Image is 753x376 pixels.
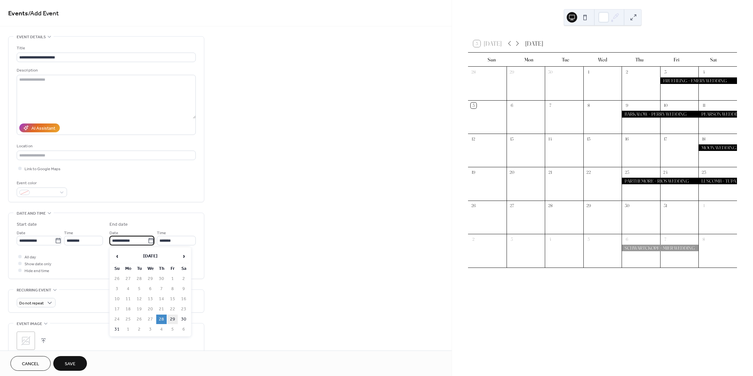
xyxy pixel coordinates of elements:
td: 29 [145,274,156,284]
td: 17 [112,304,122,314]
div: 23 [624,170,630,175]
div: 30 [624,203,630,209]
td: 5 [167,325,178,334]
div: 28 [547,203,553,209]
button: Save [53,356,87,371]
div: MOON WEDDING [698,144,737,151]
td: 3 [145,325,156,334]
div: 3 [509,236,515,242]
div: 7 [547,103,553,108]
td: 26 [112,274,122,284]
td: 27 [123,274,133,284]
span: Recurring event [17,287,51,294]
td: 11 [123,294,133,304]
td: 10 [112,294,122,304]
td: 8 [167,284,178,294]
td: 25 [123,315,133,324]
th: Sa [178,264,189,273]
td: 3 [112,284,122,294]
div: 9 [624,103,630,108]
button: Cancel [10,356,51,371]
div: Thu [621,53,658,67]
div: 12 [471,136,477,142]
div: 17 [662,136,668,142]
th: Su [112,264,122,273]
div: LUSCOMB + TUPA WEDDING [698,178,737,184]
div: 15 [586,136,592,142]
div: 29 [509,69,515,75]
span: Date [109,230,118,237]
span: Event image [17,320,42,327]
div: 26 [471,203,477,209]
span: › [179,250,189,263]
td: 7 [156,284,167,294]
td: 4 [156,325,167,334]
div: 8 [701,236,707,242]
div: 6 [509,103,515,108]
div: Description [17,67,194,74]
th: Tu [134,264,144,273]
div: SCHWARTCKOPF + MIER WEDDING [622,245,698,251]
span: Cancel [22,361,39,368]
td: 29 [167,315,178,324]
div: 25 [701,170,707,175]
div: 11 [701,103,707,108]
div: Sat [695,53,732,67]
span: Date [17,230,25,237]
td: 18 [123,304,133,314]
td: 6 [145,284,156,294]
div: 22 [586,170,592,175]
div: 2 [471,236,477,242]
div: 24 [662,170,668,175]
div: 19 [471,170,477,175]
button: AI Assistant [19,123,60,132]
td: 1 [167,274,178,284]
td: 30 [178,315,189,324]
span: Hide end time [25,268,49,274]
div: Title [17,45,194,52]
div: 4 [547,236,553,242]
span: Link to Google Maps [25,166,60,172]
a: Events [8,7,28,20]
td: 20 [145,304,156,314]
span: Show date only [25,261,51,268]
div: 28 [471,69,477,75]
div: FRUEHLING + EMERY WEDDING [660,77,737,84]
td: 23 [178,304,189,314]
div: Start date [17,221,37,228]
span: Do not repeat [19,300,44,307]
div: 1 [586,69,592,75]
td: 9 [178,284,189,294]
div: 31 [662,203,668,209]
div: Mon [510,53,547,67]
td: 24 [112,315,122,324]
th: We [145,264,156,273]
span: Time [64,230,73,237]
th: Mo [123,264,133,273]
td: 12 [134,294,144,304]
div: PEARSON WEDDING [698,111,737,117]
td: 27 [145,315,156,324]
div: AI Assistant [31,125,55,132]
div: Event color [17,180,66,187]
div: 30 [547,69,553,75]
span: ‹ [112,250,122,263]
td: 16 [178,294,189,304]
td: 6 [178,325,189,334]
div: Fri [658,53,695,67]
div: [DATE] [525,39,543,48]
div: 10 [662,103,668,108]
td: 1 [123,325,133,334]
td: 5 [134,284,144,294]
div: End date [109,221,128,228]
td: 21 [156,304,167,314]
th: Fr [167,264,178,273]
div: Wed [584,53,621,67]
div: 14 [547,136,553,142]
span: All day [25,254,36,261]
div: BARKALOW + PERRY WEDDING [622,111,698,117]
div: 8 [586,103,592,108]
div: 5 [586,236,592,242]
div: 3 [662,69,668,75]
div: 13 [509,136,515,142]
